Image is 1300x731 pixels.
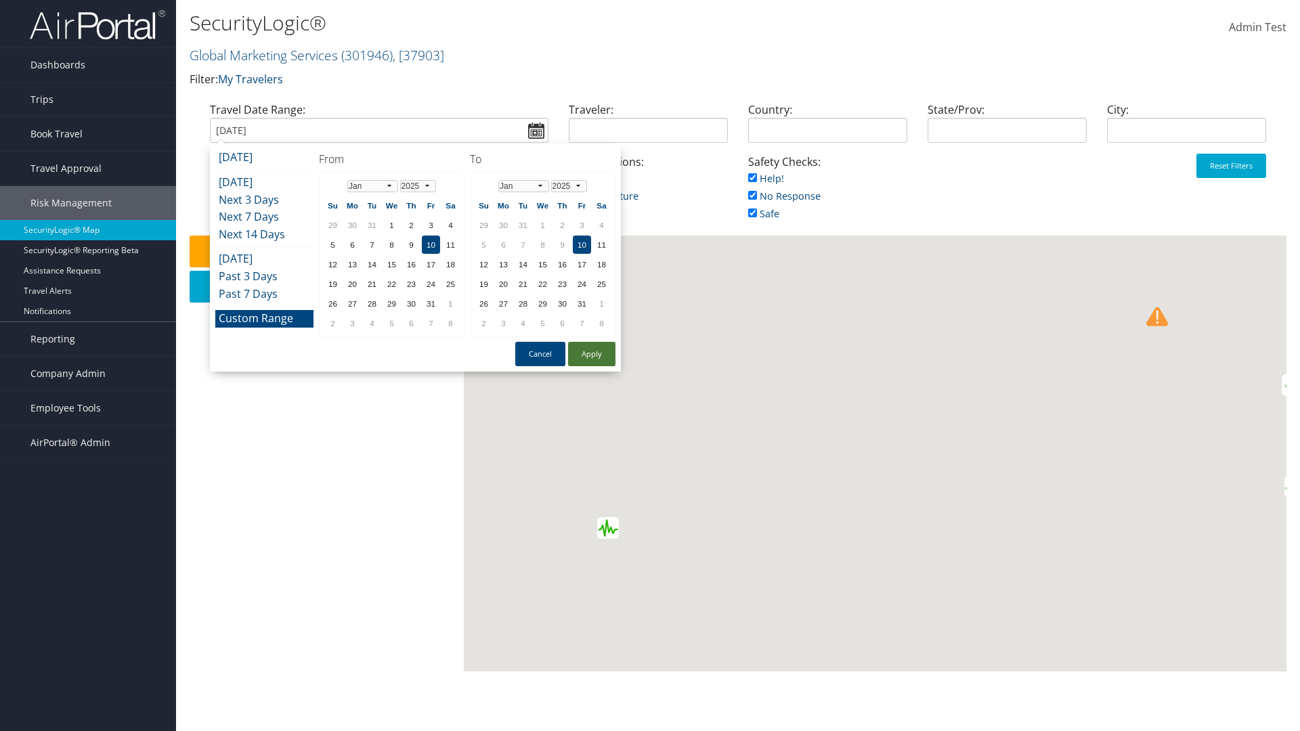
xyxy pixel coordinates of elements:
td: 26 [475,294,493,313]
td: 8 [441,314,460,332]
td: 20 [494,275,513,293]
td: 29 [383,294,401,313]
div: 0 Travelers [190,308,464,334]
td: 23 [553,275,571,293]
span: Dashboards [30,48,85,82]
td: 4 [441,216,460,234]
div: State/Prov: [917,102,1097,154]
td: 15 [534,255,552,273]
td: 3 [494,314,513,332]
td: 21 [363,275,381,293]
span: , [ 37903 ] [393,46,444,64]
th: Sa [592,196,611,215]
button: Safety Check [190,236,457,267]
td: 23 [402,275,420,293]
td: 7 [363,236,381,254]
button: Apply [568,342,615,366]
td: 1 [534,216,552,234]
a: My Travelers [218,72,283,87]
td: 27 [494,294,513,313]
td: 19 [324,275,342,293]
a: Admin Test [1229,7,1286,49]
div: Green earthquake alert (Magnitude 4.6M, Depth:114.517km) in Chile 29/08/2025 21:48 UTC, 40 thousa... [597,517,619,539]
li: Past 7 Days [215,286,313,303]
td: 2 [475,314,493,332]
td: 27 [343,294,362,313]
img: airportal-logo.png [30,9,165,41]
td: 30 [343,216,362,234]
td: 14 [514,255,532,273]
button: Cancel [515,342,565,366]
td: 2 [553,216,571,234]
span: AirPortal® Admin [30,426,110,460]
th: Su [324,196,342,215]
td: 6 [402,314,420,332]
li: Next 3 Days [215,192,313,209]
td: 2 [324,314,342,332]
td: 8 [383,236,401,254]
th: Sa [441,196,460,215]
td: 1 [592,294,611,313]
td: 31 [363,216,381,234]
td: 29 [534,294,552,313]
span: Reporting [30,322,75,356]
td: 15 [383,255,401,273]
td: 25 [592,275,611,293]
td: 2 [402,216,420,234]
td: 8 [534,236,552,254]
td: 4 [592,216,611,234]
td: 12 [475,255,493,273]
li: [DATE] [215,149,313,167]
span: Book Travel [30,117,83,151]
a: Safe [748,207,779,220]
td: 30 [553,294,571,313]
td: 6 [553,314,571,332]
li: Next 7 Days [215,208,313,226]
td: 24 [422,275,440,293]
th: Fr [573,196,591,215]
th: Tu [363,196,381,215]
td: 17 [422,255,440,273]
h4: To [470,152,615,167]
td: 28 [514,294,532,313]
th: Su [475,196,493,215]
td: 22 [534,275,552,293]
td: 11 [441,236,460,254]
span: Employee Tools [30,391,101,425]
td: 1 [441,294,460,313]
li: Custom Range [215,310,313,328]
td: 24 [573,275,591,293]
td: 18 [592,255,611,273]
td: 5 [383,314,401,332]
td: 30 [494,216,513,234]
td: 4 [514,314,532,332]
td: 17 [573,255,591,273]
td: 30 [402,294,420,313]
td: 29 [324,216,342,234]
td: 5 [324,236,342,254]
td: 31 [573,294,591,313]
td: 13 [494,255,513,273]
td: 20 [343,275,362,293]
th: We [534,196,552,215]
a: Global Marketing Services [190,46,444,64]
span: Company Admin [30,357,106,391]
td: 7 [573,314,591,332]
li: [DATE] [215,250,313,268]
td: 6 [494,236,513,254]
td: 7 [422,314,440,332]
td: 14 [363,255,381,273]
td: 13 [343,255,362,273]
div: Trip Locations: [559,154,738,218]
div: City: [1097,102,1276,154]
th: Mo [343,196,362,215]
li: Next 14 Days [215,226,313,244]
td: 7 [514,236,532,254]
td: 19 [475,275,493,293]
td: 6 [343,236,362,254]
td: 12 [324,255,342,273]
td: 5 [534,314,552,332]
td: 29 [475,216,493,234]
div: Safety Checks: [738,154,917,236]
td: 3 [343,314,362,332]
